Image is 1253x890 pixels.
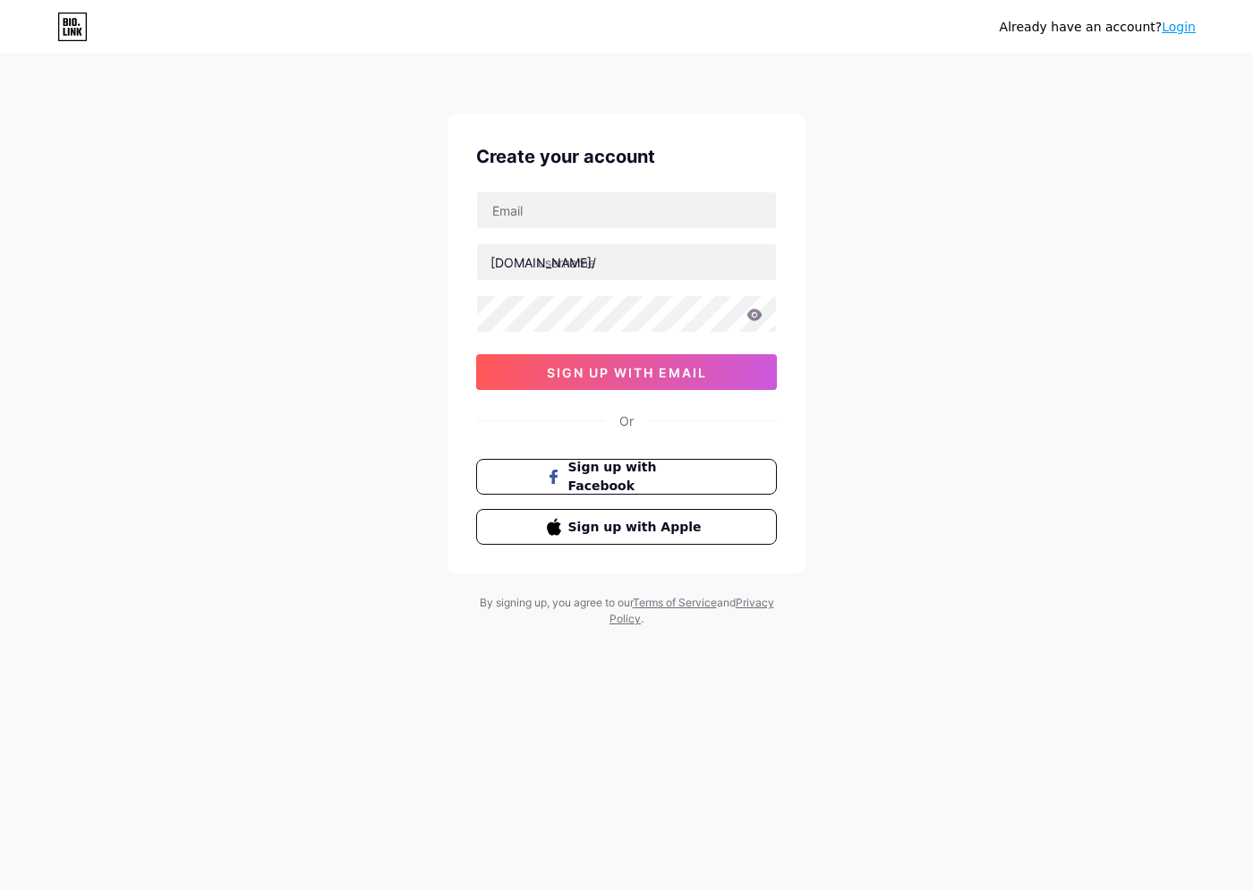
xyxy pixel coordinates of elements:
input: Email [477,192,776,228]
a: Login [1162,20,1196,34]
button: sign up with email [476,354,777,390]
div: Or [619,411,634,430]
span: Sign up with Apple [568,518,707,537]
div: Create your account [476,143,777,170]
button: Sign up with Facebook [476,459,777,495]
a: Terms of Service [633,596,717,609]
span: sign up with email [547,365,707,380]
input: username [477,244,776,280]
div: By signing up, you agree to our and . [474,595,779,627]
button: Sign up with Apple [476,509,777,545]
div: Already have an account? [1000,18,1196,37]
span: Sign up with Facebook [568,458,707,496]
div: [DOMAIN_NAME]/ [490,253,596,272]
